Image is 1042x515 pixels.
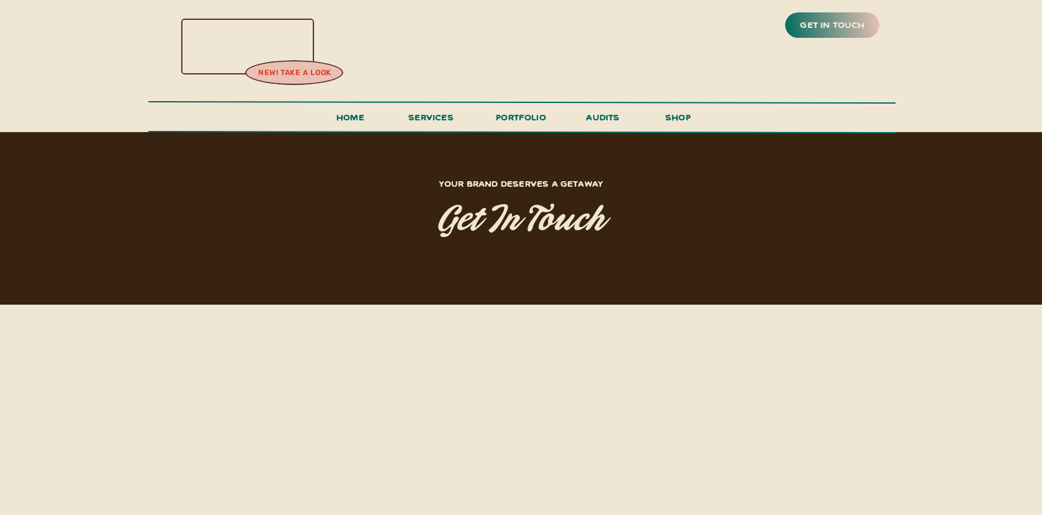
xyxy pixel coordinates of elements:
[323,202,720,241] h1: get in touch
[245,67,346,79] a: new! take a look
[798,17,868,34] a: get in touch
[331,109,370,132] a: Home
[379,176,664,191] h1: Your brand deserves a getaway
[405,109,457,132] a: services
[492,109,550,132] a: portfolio
[585,109,622,131] a: audits
[649,109,708,131] a: shop
[408,111,454,123] span: services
